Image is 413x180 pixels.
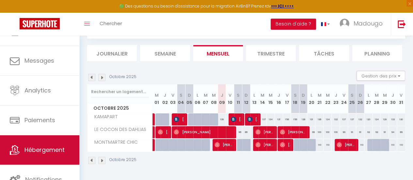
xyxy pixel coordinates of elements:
[397,126,405,138] div: 89
[340,126,348,138] div: 90
[400,92,403,98] abbr: V
[397,84,405,113] th: 31
[389,113,397,125] div: 133
[397,139,405,151] div: 110
[397,113,405,125] div: 130
[271,19,316,30] button: Besoin d'aide ?
[242,126,250,138] div: 86
[307,84,315,113] th: 20
[169,84,177,113] th: 03
[348,126,356,138] div: 91
[299,45,349,61] li: Tâches
[201,84,210,113] th: 07
[246,45,296,61] li: Trimestre
[332,84,340,113] th: 23
[398,20,406,28] img: logout
[278,92,280,98] abbr: J
[356,84,364,113] th: 26
[174,113,184,125] span: [PERSON_NAME]
[285,92,288,98] abbr: V
[161,84,169,113] th: 02
[337,139,355,151] span: [PERSON_NAME]
[253,92,255,98] abbr: L
[171,92,174,98] abbr: V
[358,92,362,98] abbr: D
[153,84,161,113] th: 01
[324,113,332,125] div: 134
[250,84,259,113] th: 13
[229,92,231,98] abbr: V
[299,84,307,113] th: 19
[302,92,305,98] abbr: D
[391,92,394,98] abbr: J
[218,84,226,113] th: 09
[307,126,315,138] div: 99
[364,126,373,138] div: 92
[218,113,226,125] div: 139
[269,92,273,98] abbr: M
[259,113,267,125] div: 137
[220,92,223,98] abbr: J
[255,126,274,138] span: [PERSON_NAME]
[340,19,349,28] img: ...
[100,20,122,27] span: Chercher
[340,84,348,113] th: 24
[87,104,152,113] span: Octobre 2025
[294,92,296,98] abbr: S
[88,113,119,121] span: KAMAPART
[214,139,233,151] span: [PERSON_NAME]
[291,113,299,125] div: 156
[91,86,149,98] input: Rechercher un logement...
[340,113,348,125] div: 137
[389,139,397,151] div: 110
[140,45,190,61] li: Semaine
[226,84,234,113] th: 10
[193,45,243,61] li: Mensuel
[24,57,54,65] span: Messages
[87,45,137,61] li: Journalier
[271,3,294,9] a: >>> ICI <<<<
[283,84,291,113] th: 17
[381,113,389,125] div: 129
[177,84,185,113] th: 04
[164,92,166,98] abbr: J
[356,113,364,125] div: 132
[109,157,136,163] p: Octobre 2025
[261,92,264,98] abbr: M
[373,113,381,125] div: 124
[373,84,381,113] th: 28
[374,92,378,98] abbr: M
[364,84,373,113] th: 27
[373,126,381,138] div: 92
[367,92,369,98] abbr: L
[180,92,183,98] abbr: S
[259,84,267,113] th: 14
[389,126,397,138] div: 94
[255,139,274,151] span: [PERSON_NAME]
[188,92,191,98] abbr: D
[299,113,307,125] div: 128
[185,84,193,113] th: 05
[318,92,322,98] abbr: M
[315,84,324,113] th: 21
[267,84,275,113] th: 15
[354,19,383,27] span: Madougo
[356,139,364,151] div: 110
[247,113,258,125] span: [PERSON_NAME]
[332,126,340,138] div: 100
[383,92,387,98] abbr: M
[381,126,389,138] div: 91
[315,139,324,151] div: 110
[20,18,60,29] img: Super Booking
[351,92,354,98] abbr: S
[315,126,324,138] div: 100
[88,126,148,133] span: LE COCON DES DAHLIAS
[234,126,242,138] div: 86
[280,139,290,151] span: [PERSON_NAME]
[326,92,330,98] abbr: M
[352,45,402,61] li: Planning
[364,113,373,125] div: 120
[193,84,201,113] th: 06
[348,113,356,125] div: 137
